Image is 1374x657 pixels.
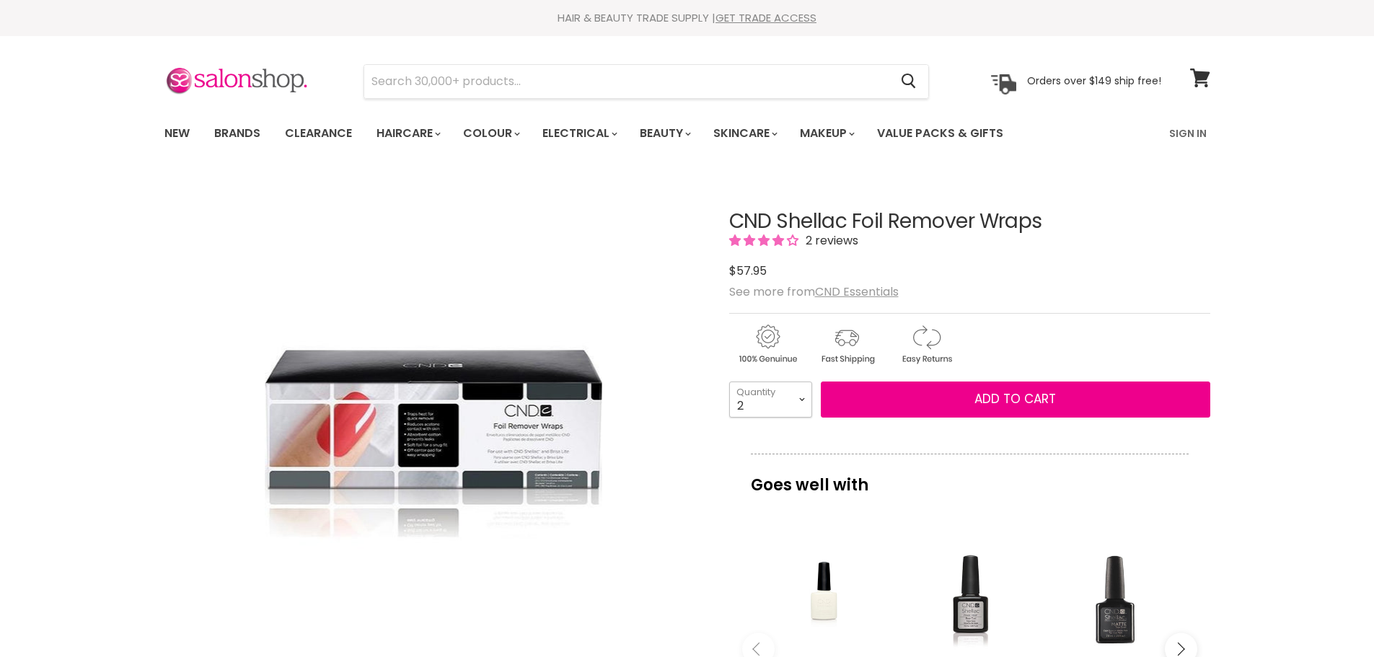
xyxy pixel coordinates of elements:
[890,65,928,98] button: Search
[809,322,885,366] img: shipping.gif
[274,118,363,149] a: Clearance
[203,118,271,149] a: Brands
[146,113,1228,154] nav: Main
[154,118,201,149] a: New
[154,113,1088,154] ul: Main menu
[532,118,626,149] a: Electrical
[821,382,1210,418] button: Add to cart
[974,390,1056,407] span: Add to cart
[366,118,449,149] a: Haircare
[703,118,786,149] a: Skincare
[789,118,863,149] a: Makeup
[729,263,767,279] span: $57.95
[715,10,816,25] a: GET TRADE ACCESS
[729,211,1210,233] h1: CND Shellac Foil Remover Wraps
[729,283,899,300] span: See more from
[1161,118,1215,149] a: Sign In
[801,232,858,249] span: 2 reviews
[751,454,1189,501] p: Goes well with
[866,118,1014,149] a: Value Packs & Gifts
[815,283,899,300] a: CND Essentials
[729,322,806,366] img: genuine.gif
[146,11,1228,25] div: HAIR & BEAUTY TRADE SUPPLY |
[629,118,700,149] a: Beauty
[1027,74,1161,87] p: Orders over $149 ship free!
[452,118,529,149] a: Colour
[729,382,812,418] select: Quantity
[364,65,890,98] input: Search
[364,64,929,99] form: Product
[729,232,801,249] span: 4.00 stars
[888,322,964,366] img: returns.gif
